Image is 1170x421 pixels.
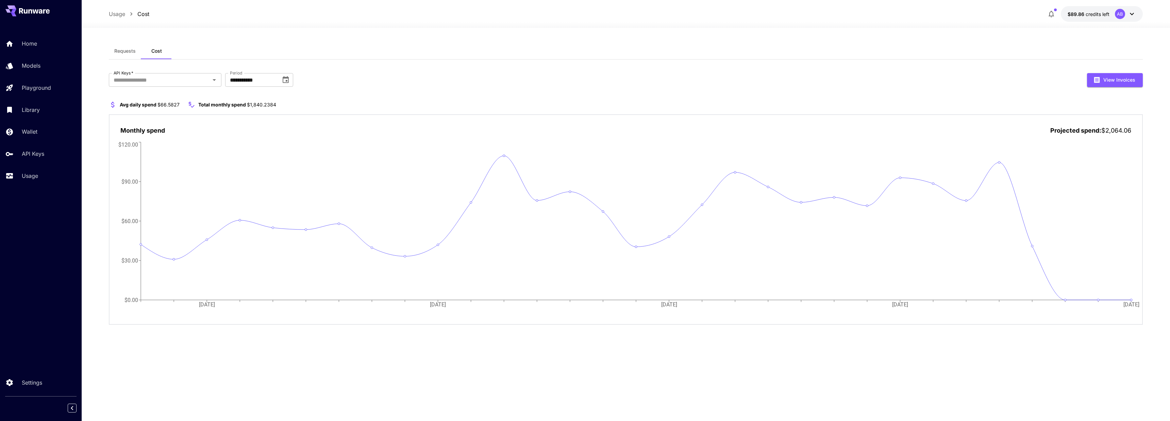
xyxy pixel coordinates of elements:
button: Choose date, selected date is Aug 1, 2025 [279,73,292,87]
p: Library [22,106,40,114]
p: Wallet [22,128,37,136]
p: Playground [22,84,51,92]
p: Models [22,62,40,70]
button: $89.86335AB [1061,6,1143,22]
nav: breadcrumb [109,10,149,18]
tspan: $90.00 [121,178,138,185]
button: View Invoices [1087,73,1143,87]
span: Avg daily spend [120,102,156,107]
a: View Invoices [1087,76,1143,83]
label: Period [230,70,243,76]
span: Cost [151,48,162,54]
p: Usage [22,172,38,180]
span: credits left [1086,11,1109,17]
tspan: [DATE] [199,301,215,308]
tspan: $0.00 [124,297,138,303]
span: $89.86 [1068,11,1086,17]
span: Requests [114,48,136,54]
p: API Keys [22,150,44,158]
span: Projected spend: [1050,127,1101,134]
tspan: [DATE] [1123,301,1139,308]
div: Collapse sidebar [73,402,82,414]
tspan: $120.00 [118,141,138,148]
label: API Keys [114,70,133,76]
tspan: [DATE] [892,301,908,308]
tspan: $60.00 [121,218,138,224]
span: $66.5827 [157,102,180,107]
p: Monthly spend [120,126,165,135]
div: AB [1115,9,1125,19]
span: $1,840.2384 [247,102,276,107]
p: Home [22,39,37,48]
tspan: [DATE] [661,301,677,308]
tspan: [DATE] [430,301,446,308]
span: $2,064.06 [1101,127,1131,134]
tspan: $30.00 [121,257,138,264]
span: Total monthly spend [198,102,246,107]
a: Cost [137,10,149,18]
button: Collapse sidebar [68,404,77,412]
button: Open [210,75,219,85]
a: Usage [109,10,125,18]
p: Settings [22,378,42,387]
div: $89.86335 [1068,11,1109,18]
